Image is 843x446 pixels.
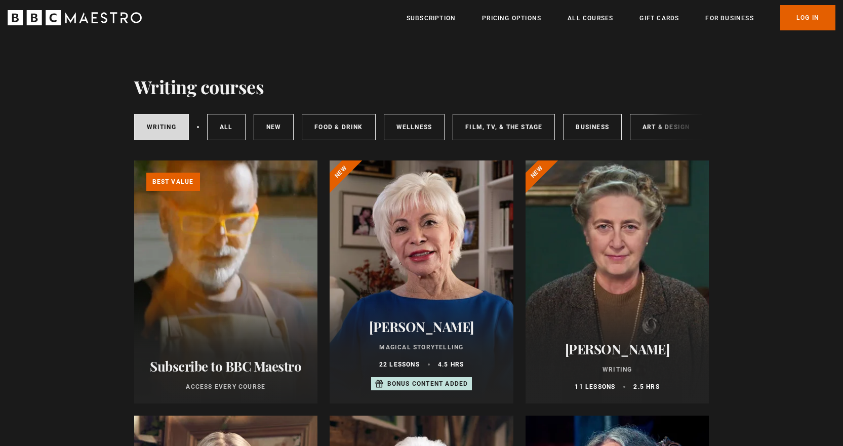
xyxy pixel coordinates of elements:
[538,365,697,374] p: Writing
[384,114,445,140] a: Wellness
[379,360,420,369] p: 22 lessons
[575,382,615,391] p: 11 lessons
[207,114,246,140] a: All
[254,114,294,140] a: New
[639,13,679,23] a: Gift Cards
[342,343,501,352] p: Magical Storytelling
[134,114,189,140] a: Writing
[568,13,613,23] a: All Courses
[387,379,468,388] p: Bonus content added
[134,76,264,97] h1: Writing courses
[407,5,835,30] nav: Primary
[705,13,753,23] a: For business
[146,173,200,191] p: Best value
[630,114,702,140] a: Art & Design
[438,360,464,369] p: 4.5 hrs
[563,114,622,140] a: Business
[407,13,456,23] a: Subscription
[526,160,709,403] a: [PERSON_NAME] Writing 11 lessons 2.5 hrs New
[8,10,142,25] svg: BBC Maestro
[453,114,555,140] a: Film, TV, & The Stage
[302,114,375,140] a: Food & Drink
[538,341,697,357] h2: [PERSON_NAME]
[780,5,835,30] a: Log In
[330,160,513,403] a: [PERSON_NAME] Magical Storytelling 22 lessons 4.5 hrs Bonus content added New
[633,382,659,391] p: 2.5 hrs
[342,319,501,335] h2: [PERSON_NAME]
[482,13,541,23] a: Pricing Options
